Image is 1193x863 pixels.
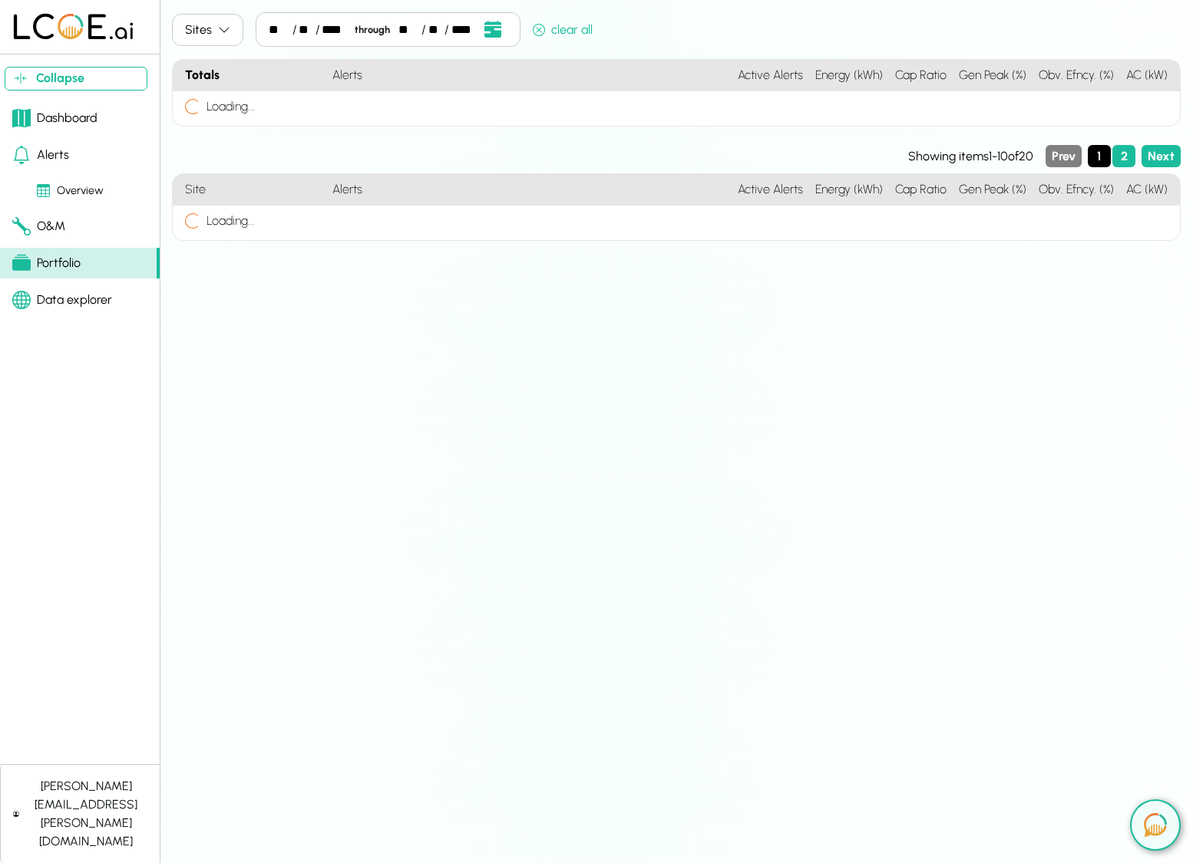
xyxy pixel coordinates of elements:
button: Open date picker [478,19,507,40]
div: through [349,22,396,37]
h4: Loading ... [200,97,255,116]
button: Page 1 [1088,145,1111,167]
button: Page 2 [1112,145,1135,167]
div: day, [428,21,443,39]
button: Next [1142,145,1181,167]
div: / [292,21,297,39]
div: Dashboard [12,109,97,127]
div: month, [398,21,420,39]
div: Portfolio [12,254,81,272]
h4: AC (kW) [1120,174,1180,206]
h4: Active Alerts [732,174,809,206]
h4: Energy (kWh) [809,60,889,91]
h4: AC (kW) [1120,60,1180,91]
h4: Loading ... [200,212,255,230]
div: Sites [185,21,212,39]
h4: Energy (kWh) [809,174,889,206]
h4: Gen Peak (%) [953,60,1033,91]
h4: Active Alerts [732,60,809,91]
h4: Obv. Efncy. (%) [1033,60,1120,91]
div: Overview [37,183,104,199]
h4: Alerts [326,174,732,206]
button: clear all [527,18,599,47]
div: Showing items 1 - 10 of 20 [172,147,1033,166]
h4: Alerts [326,60,732,91]
div: / [421,21,426,39]
button: Previous [1046,145,1082,167]
h4: Site [173,174,326,206]
div: month, [269,21,290,39]
img: open chat [1144,813,1167,837]
div: year, [322,21,347,39]
div: clear all [533,21,593,39]
div: day, [299,21,313,39]
h4: Cap Ratio [889,60,953,91]
div: [PERSON_NAME][EMAIL_ADDRESS][PERSON_NAME][DOMAIN_NAME] [25,777,147,851]
div: year, [451,21,477,39]
h4: Gen Peak (%) [953,174,1033,206]
div: O&M [12,217,65,236]
div: / [316,21,320,39]
h4: Obv. Efncy. (%) [1033,174,1120,206]
div: Alerts [12,146,69,164]
button: Collapse [5,67,147,91]
h4: Totals [173,60,326,91]
div: Data explorer [12,291,112,309]
div: / [444,21,449,39]
h4: Cap Ratio [889,174,953,206]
